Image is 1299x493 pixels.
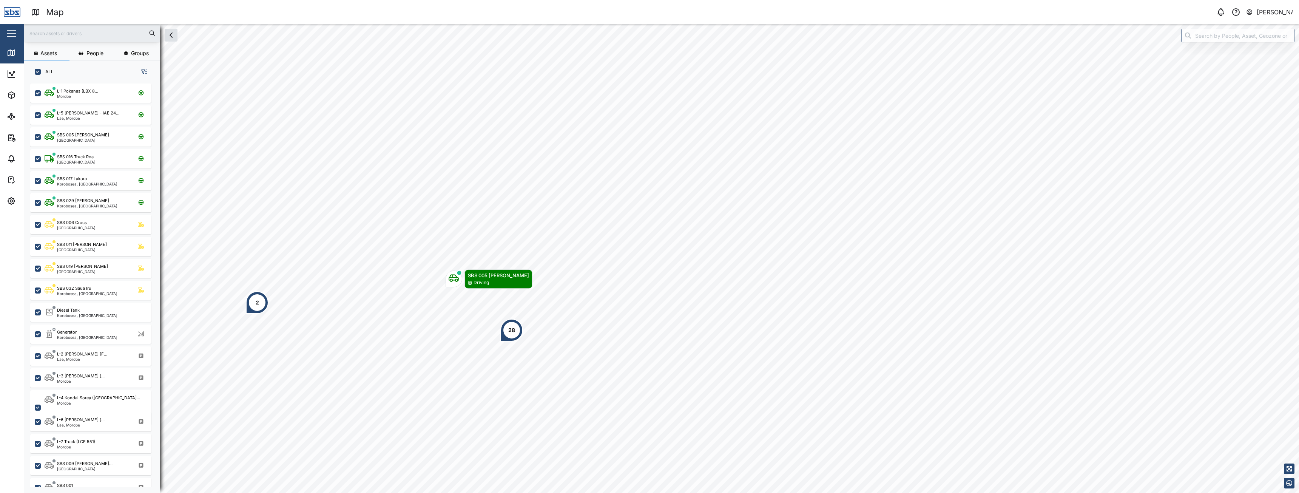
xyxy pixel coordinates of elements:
[474,279,489,286] div: Driving
[20,91,43,99] div: Assets
[57,439,95,445] div: L-7 Truck (LCE 551)
[86,51,103,56] span: People
[57,351,107,357] div: L-2 [PERSON_NAME] (F...
[57,292,117,295] div: Korobosea, [GEOGRAPHIC_DATA]
[246,291,268,314] div: Map marker
[57,94,98,98] div: Morobe
[57,226,96,230] div: [GEOGRAPHIC_DATA]
[57,110,119,116] div: L-5 [PERSON_NAME] - IAE 24...
[20,176,40,184] div: Tasks
[1246,7,1293,17] button: [PERSON_NAME]
[468,272,529,279] div: SBS 005 [PERSON_NAME]
[40,51,57,56] span: Assets
[57,116,119,120] div: Lae, Morobe
[57,482,73,489] div: SBS 001
[57,335,117,339] div: Korobosea, [GEOGRAPHIC_DATA]
[508,326,515,334] div: 28
[1257,8,1293,17] div: [PERSON_NAME]
[57,423,105,427] div: Lae, Morobe
[20,70,54,78] div: Dashboard
[57,241,107,248] div: SBS 011 [PERSON_NAME]
[30,81,160,487] div: grid
[446,269,532,289] div: Map marker
[57,314,117,317] div: Korobosea, [GEOGRAPHIC_DATA]
[57,401,140,405] div: Morobe
[57,379,105,383] div: Morobe
[46,6,64,19] div: Map
[20,112,38,121] div: Sites
[57,329,77,335] div: Generator
[1181,29,1294,42] input: Search by People, Asset, Geozone or Place
[256,298,259,307] div: 2
[57,263,108,270] div: SBS 019 [PERSON_NAME]
[131,51,149,56] span: Groups
[57,285,91,292] div: SBS 032 Saua Iru
[57,248,107,252] div: [GEOGRAPHIC_DATA]
[57,132,109,138] div: SBS 005 [PERSON_NAME]
[24,24,1299,493] canvas: Map
[29,28,156,39] input: Search assets or drivers
[20,197,46,205] div: Settings
[4,4,20,20] img: Main Logo
[57,154,94,160] div: SBS 016 Truck Roa
[57,395,140,401] div: L-4 Kondai Sorea ([GEOGRAPHIC_DATA]...
[20,155,43,163] div: Alarms
[57,373,105,379] div: L-3 [PERSON_NAME] (...
[57,461,113,467] div: SBS 009 [PERSON_NAME]...
[57,307,80,314] div: Diesel Tank
[500,319,523,342] div: Map marker
[57,182,117,186] div: Korobosea, [GEOGRAPHIC_DATA]
[57,357,107,361] div: Lae, Morobe
[57,160,96,164] div: [GEOGRAPHIC_DATA]
[20,133,45,142] div: Reports
[57,88,98,94] div: L-1 Pokanas (LBX 8...
[57,445,95,449] div: Morobe
[41,69,54,75] label: ALL
[20,49,37,57] div: Map
[57,176,87,182] div: SBS 017 Lakoro
[57,204,117,208] div: Korobosea, [GEOGRAPHIC_DATA]
[57,467,113,471] div: [GEOGRAPHIC_DATA]
[57,138,109,142] div: [GEOGRAPHIC_DATA]
[57,198,109,204] div: SBS 029 [PERSON_NAME]
[57,219,87,226] div: SBS 006 Crocs
[57,270,108,274] div: [GEOGRAPHIC_DATA]
[57,417,105,423] div: L-6 [PERSON_NAME] (...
